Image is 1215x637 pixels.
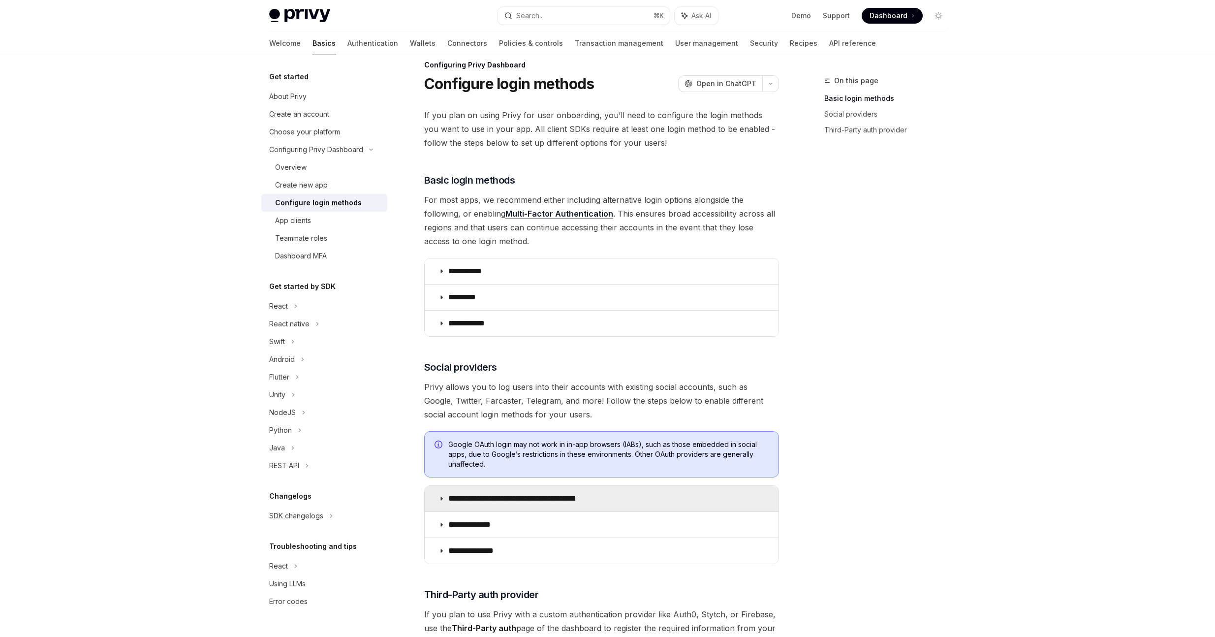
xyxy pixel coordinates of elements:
[824,122,954,138] a: Third-Party auth provider
[824,91,954,106] a: Basic login methods
[269,126,340,138] div: Choose your platform
[424,108,779,150] span: If you plan on using Privy for user onboarding, you’ll need to configure the login methods you wa...
[834,75,878,87] span: On this page
[269,281,336,292] h5: Get started by SDK
[269,560,288,572] div: React
[424,75,594,93] h1: Configure login methods
[505,209,613,219] a: Multi-Factor Authentication
[499,32,563,55] a: Policies & controls
[269,541,357,552] h5: Troubleshooting and tips
[823,11,850,21] a: Support
[261,212,387,229] a: App clients
[269,144,363,156] div: Configuring Privy Dashboard
[269,71,309,83] h5: Get started
[829,32,876,55] a: API reference
[275,197,362,209] div: Configure login methods
[870,11,907,21] span: Dashboard
[275,215,311,226] div: App clients
[347,32,398,55] a: Authentication
[654,12,664,20] span: ⌘ K
[790,32,817,55] a: Recipes
[424,60,779,70] div: Configuring Privy Dashboard
[261,247,387,265] a: Dashboard MFA
[261,159,387,176] a: Overview
[261,105,387,123] a: Create an account
[424,360,497,374] span: Social providers
[424,193,779,248] span: For most apps, we recommend either including alternative login options alongside the following, o...
[261,593,387,610] a: Error codes
[498,7,670,25] button: Search...⌘K
[269,424,292,436] div: Python
[447,32,487,55] a: Connectors
[269,91,307,102] div: About Privy
[269,336,285,348] div: Swift
[261,123,387,141] a: Choose your platform
[696,79,756,89] span: Open in ChatGPT
[269,353,295,365] div: Android
[275,232,327,244] div: Teammate roles
[424,588,539,602] span: Third-Party auth provider
[269,32,301,55] a: Welcome
[424,380,779,421] span: Privy allows you to log users into their accounts with existing social accounts, such as Google, ...
[516,10,544,22] div: Search...
[269,389,285,401] div: Unity
[452,623,516,633] strong: Third-Party auth
[678,75,762,92] button: Open in ChatGPT
[261,88,387,105] a: About Privy
[424,173,515,187] span: Basic login methods
[575,32,663,55] a: Transaction management
[791,11,811,21] a: Demo
[269,596,308,607] div: Error codes
[275,250,327,262] div: Dashboard MFA
[269,371,289,383] div: Flutter
[269,510,323,522] div: SDK changelogs
[862,8,923,24] a: Dashboard
[275,179,328,191] div: Create new app
[261,229,387,247] a: Teammate roles
[691,11,711,21] span: Ask AI
[931,8,946,24] button: Toggle dark mode
[261,575,387,593] a: Using LLMs
[750,32,778,55] a: Security
[675,32,738,55] a: User management
[675,7,718,25] button: Ask AI
[261,176,387,194] a: Create new app
[269,490,312,502] h5: Changelogs
[269,9,330,23] img: light logo
[269,318,310,330] div: React native
[269,300,288,312] div: React
[410,32,436,55] a: Wallets
[269,442,285,454] div: Java
[824,106,954,122] a: Social providers
[312,32,336,55] a: Basics
[269,578,306,590] div: Using LLMs
[435,441,444,450] svg: Info
[448,440,769,469] span: Google OAuth login may not work in in-app browsers (IABs), such as those embedded in social apps,...
[261,194,387,212] a: Configure login methods
[269,407,296,418] div: NodeJS
[269,460,299,472] div: REST API
[269,108,329,120] div: Create an account
[275,161,307,173] div: Overview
